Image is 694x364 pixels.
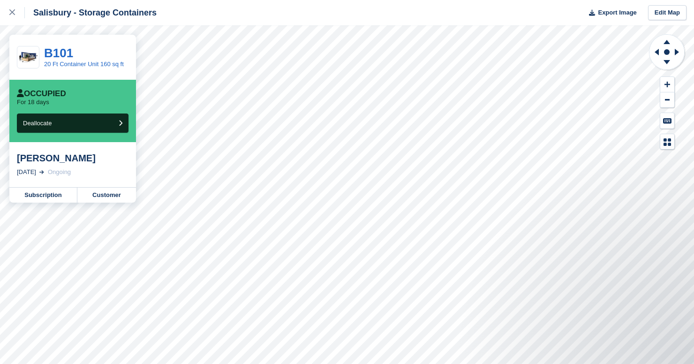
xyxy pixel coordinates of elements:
div: Salisbury - Storage Containers [25,7,157,18]
div: Occupied [17,89,66,99]
img: arrow-right-light-icn-cde0832a797a2874e46488d9cf13f60e5c3a73dbe684e267c42b8395dfbc2abf.svg [39,170,44,174]
button: Keyboard Shortcuts [660,113,674,129]
a: Subscription [9,188,77,203]
button: Deallocate [17,114,128,133]
button: Zoom Out [660,92,674,108]
button: Export Image [583,5,637,21]
a: B101 [44,46,73,60]
button: Map Legend [660,134,674,150]
button: Zoom In [660,77,674,92]
img: 20-ft-container.jpg [17,49,39,66]
p: For 18 days [17,99,49,106]
a: Customer [77,188,136,203]
div: [DATE] [17,167,36,177]
span: Deallocate [23,120,52,127]
a: 20 Ft Container Unit 160 sq ft [44,61,124,68]
span: Export Image [598,8,636,17]
a: Edit Map [648,5,686,21]
div: [PERSON_NAME] [17,152,128,164]
div: Ongoing [48,167,71,177]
